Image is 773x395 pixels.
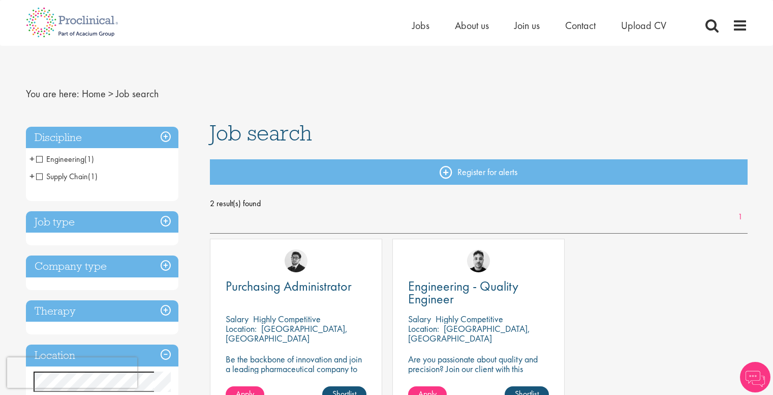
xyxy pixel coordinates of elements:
img: Todd Wigmore [285,249,307,272]
a: Contact [565,19,596,32]
p: Be the backbone of innovation and join a leading pharmaceutical company to help keep life-changin... [226,354,366,393]
iframe: reCAPTCHA [7,357,137,388]
span: Job search [210,119,312,147]
p: Highly Competitive [253,313,321,325]
a: Purchasing Administrator [226,280,366,293]
span: Engineering - Quality Engineer [408,277,518,307]
span: (1) [88,171,98,182]
span: Engineering [36,154,84,164]
a: breadcrumb link [82,87,106,100]
span: (1) [84,154,94,164]
p: [GEOGRAPHIC_DATA], [GEOGRAPHIC_DATA] [408,323,530,344]
span: Location: [226,323,257,334]
span: Purchasing Administrator [226,277,352,295]
span: > [108,87,113,100]
h3: Discipline [26,127,178,149]
span: + [29,168,35,184]
a: 1 [733,211,748,223]
span: + [29,151,35,166]
h3: Job type [26,211,178,233]
span: 2 result(s) found [210,196,748,211]
h3: Company type [26,256,178,277]
span: Job search [116,87,159,100]
img: Chatbot [740,362,770,392]
img: Dean Fisher [467,249,490,272]
span: You are here: [26,87,79,100]
h3: Therapy [26,300,178,322]
a: Upload CV [621,19,666,32]
span: Salary [408,313,431,325]
p: Are you passionate about quality and precision? Join our client with this engineering role and he... [408,354,549,393]
span: Engineering [36,154,94,164]
a: Join us [514,19,540,32]
p: Highly Competitive [436,313,503,325]
span: Salary [226,313,249,325]
h3: Location [26,345,178,366]
a: Jobs [412,19,429,32]
span: Supply Chain [36,171,88,182]
a: About us [455,19,489,32]
span: Location: [408,323,439,334]
a: Engineering - Quality Engineer [408,280,549,305]
a: Register for alerts [210,159,748,185]
p: [GEOGRAPHIC_DATA], [GEOGRAPHIC_DATA] [226,323,348,344]
span: Supply Chain [36,171,98,182]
